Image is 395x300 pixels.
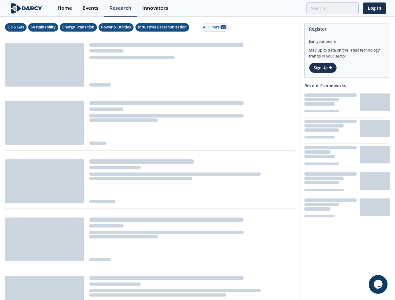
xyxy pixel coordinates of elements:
[309,44,386,59] div: Stay up to date on the latest technology trends in your sector.
[309,23,386,34] div: Register
[138,24,187,30] div: Industrial Decarbonization
[109,6,131,11] div: Research
[309,62,337,73] a: Sign Up
[28,23,58,32] button: Sustainability
[220,25,226,29] span: 28
[363,2,386,14] a: Log In
[101,24,131,30] div: Power & Utilities
[306,2,359,14] input: Advanced Search
[5,23,27,32] button: Oil & Gas
[135,23,189,32] button: Industrial Decarbonization
[8,24,24,30] div: Oil & Gas
[369,275,389,294] iframe: chat widget
[9,3,43,14] img: logo-wide.svg
[142,6,168,11] div: Innovators
[62,24,94,30] div: Energy Transition
[203,24,226,30] div: All Filters
[99,23,134,32] button: Power & Utilities
[83,6,99,11] div: Events
[60,23,97,32] button: Energy Transition
[309,34,386,44] div: Join your peers
[200,23,229,32] button: All Filters 28
[31,24,56,30] div: Sustainability
[58,6,72,11] div: Home
[304,80,390,91] div: Recent Frameworks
